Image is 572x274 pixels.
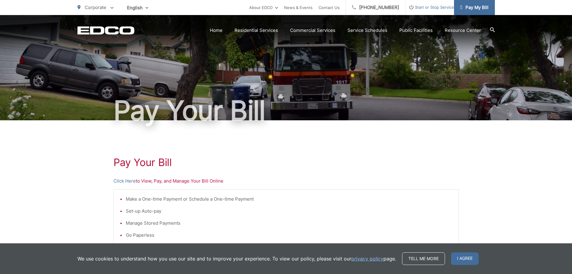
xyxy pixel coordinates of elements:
[445,27,481,34] a: Resource Center
[77,96,495,126] h1: Pay Your Bill
[235,27,278,34] a: Residential Services
[399,27,433,34] a: Public Facilities
[249,4,278,11] a: About EDCO
[347,27,387,34] a: Service Schedules
[85,5,106,10] span: Corporate
[113,156,459,168] h1: Pay Your Bill
[210,27,222,34] a: Home
[123,2,153,13] span: English
[460,4,489,11] span: Pay My Bill
[402,252,445,265] a: Tell me more
[290,27,335,34] a: Commercial Services
[284,4,313,11] a: News & Events
[126,220,452,227] li: Manage Stored Payments
[126,195,452,203] li: Make a One-time Payment or Schedule a One-time Payment
[126,232,452,239] li: Go Paperless
[77,26,135,35] a: EDCD logo. Return to the homepage.
[351,255,383,262] a: privacy policy
[113,177,136,185] a: Click Here
[319,4,340,11] a: Contact Us
[126,208,452,215] li: Set-up Auto-pay
[77,255,396,262] p: We use cookies to understand how you use our site and to improve your experience. To view our pol...
[113,177,459,185] p: to View, Pay, and Manage Your Bill Online
[451,252,479,265] span: I agree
